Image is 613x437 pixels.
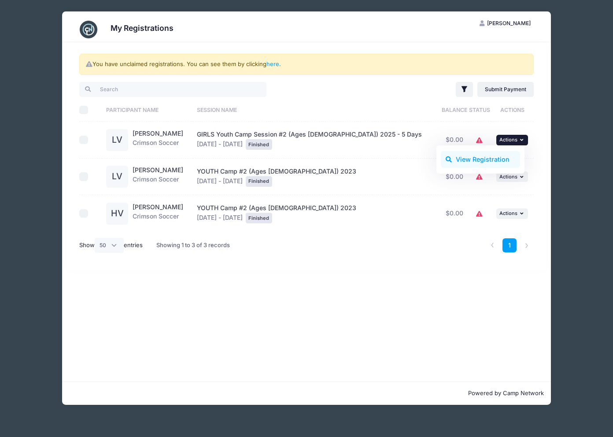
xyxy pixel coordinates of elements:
[79,54,534,75] div: You have unclaimed registrations. You can see them by clicking .
[197,130,436,150] div: [DATE] - [DATE]
[79,82,266,97] input: Search
[499,174,517,180] span: Actions
[133,203,183,211] a: [PERSON_NAME]
[477,82,534,97] a: Submit Payment
[502,238,517,253] a: 1
[246,176,272,187] div: Finished
[80,21,97,38] img: CampNetwork
[102,98,193,122] th: Participant Name: activate to sort column ascending
[133,130,183,137] a: [PERSON_NAME]
[246,213,272,223] div: Finished
[197,204,436,223] div: [DATE] - [DATE]
[491,98,534,122] th: Actions: activate to sort column ascending
[469,98,491,122] th: Status: activate to sort column ascending
[499,210,517,216] span: Actions
[197,167,436,187] div: [DATE] - [DATE]
[69,389,544,398] p: Powered by Camp Network
[106,137,128,144] a: LV
[472,16,538,31] button: [PERSON_NAME]
[133,129,183,151] div: Crimson Soccer
[79,98,102,122] th: Select All
[499,137,517,143] span: Actions
[246,139,272,150] div: Finished
[106,203,128,225] div: HV
[79,238,143,253] label: Show entries
[95,238,124,253] select: Showentries
[106,173,128,181] a: LV
[197,204,356,211] span: YOUTH Camp #2 (Ages [DEMOGRAPHIC_DATA]) 2023
[441,98,469,122] th: Balance: activate to sort column ascending
[197,167,356,175] span: YOUTH Camp #2 (Ages [DEMOGRAPHIC_DATA]) 2023
[496,171,528,182] button: Actions
[197,130,422,138] span: GIRLS Youth Camp Session #2 (Ages [DEMOGRAPHIC_DATA]) 2025 - 5 Days
[441,122,469,159] td: $0.00
[133,203,183,225] div: Crimson Soccer
[106,166,128,188] div: LV
[193,98,441,122] th: Session Name: activate to sort column ascending
[106,210,128,218] a: HV
[496,135,528,145] button: Actions
[133,166,183,174] a: [PERSON_NAME]
[156,235,230,256] div: Showing 1 to 3 of 3 records
[133,166,183,188] div: Crimson Soccer
[266,60,279,67] a: here
[441,159,469,196] td: $0.00
[496,208,528,219] button: Actions
[441,151,521,168] a: View Registration
[487,20,531,26] span: [PERSON_NAME]
[441,195,469,232] td: $0.00
[106,129,128,151] div: LV
[111,23,174,33] h3: My Registrations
